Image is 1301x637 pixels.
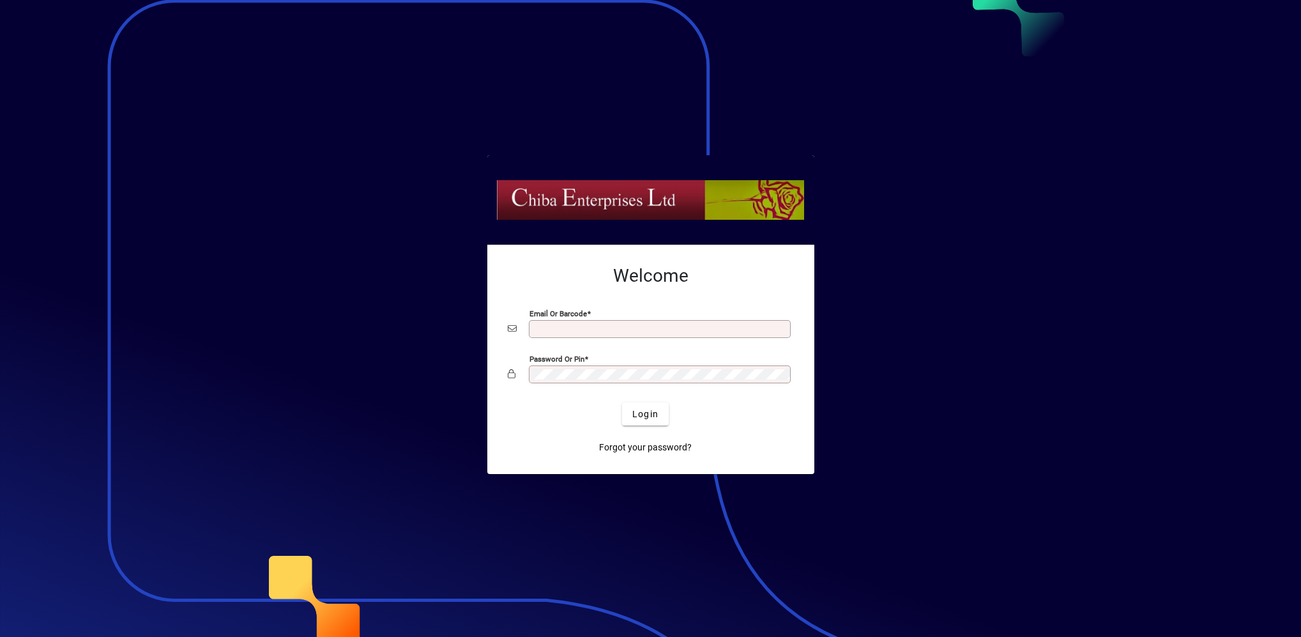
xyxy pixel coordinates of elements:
[529,355,584,364] mat-label: Password or Pin
[529,309,587,318] mat-label: Email or Barcode
[508,265,794,287] h2: Welcome
[594,436,697,459] a: Forgot your password?
[632,408,658,421] span: Login
[599,441,692,454] span: Forgot your password?
[622,403,669,426] button: Login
